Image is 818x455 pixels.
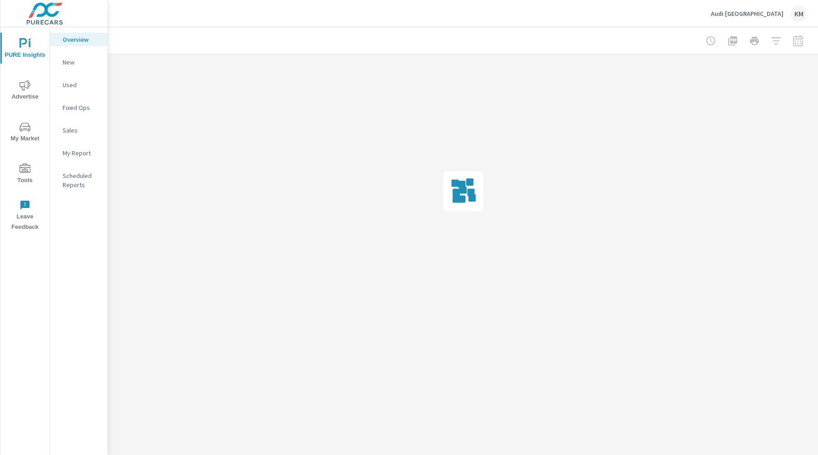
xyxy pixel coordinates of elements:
p: Fixed Ops [63,103,100,112]
p: New [63,58,100,67]
span: Advertise [3,80,47,102]
p: Used [63,80,100,89]
span: Leave Feedback [3,200,47,232]
div: Sales [50,124,108,137]
div: Fixed Ops [50,101,108,114]
div: Overview [50,33,108,46]
p: Sales [63,126,100,135]
div: nav menu [0,27,49,236]
div: My Report [50,146,108,160]
div: Used [50,78,108,92]
p: Scheduled Reports [63,171,100,189]
div: KM [791,5,807,22]
p: My Report [63,148,100,158]
p: Audi [GEOGRAPHIC_DATA] [711,10,784,18]
div: New [50,55,108,69]
span: PURE Insights [3,38,47,60]
div: Scheduled Reports [50,169,108,192]
p: Overview [63,35,100,44]
span: My Market [3,122,47,144]
span: Tools [3,163,47,186]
